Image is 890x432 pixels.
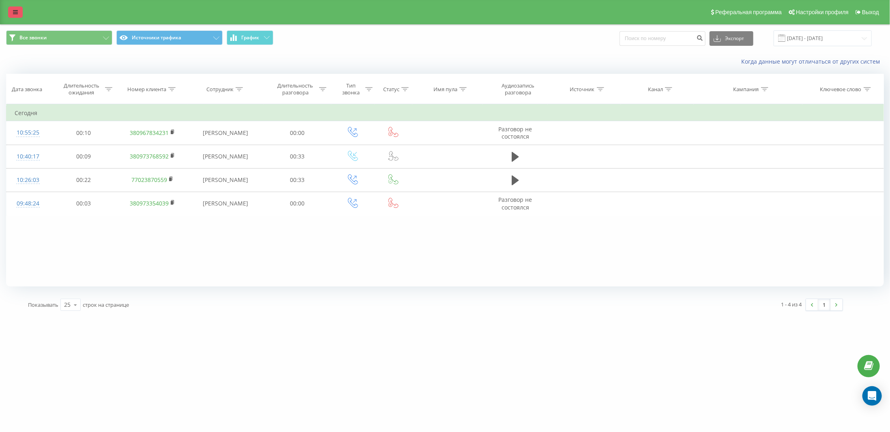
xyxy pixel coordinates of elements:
button: Источники трафика [116,30,223,45]
div: 10:40:17 [15,149,41,165]
td: 00:10 [49,121,117,145]
button: График [227,30,273,45]
div: 25 [64,301,71,309]
td: 00:03 [49,192,117,215]
div: Тип звонка [339,82,363,96]
td: 00:33 [264,168,331,192]
button: Все звонки [6,30,112,45]
a: 380973354039 [130,199,169,207]
span: Показывать [28,301,58,308]
div: Имя пула [433,86,457,93]
span: График [242,35,259,41]
div: Дата звонка [12,86,42,93]
div: Канал [648,86,663,93]
a: Когда данные могут отличаться от других систем [741,58,884,65]
span: Реферальная программа [715,9,782,15]
button: Экспорт [710,31,753,46]
span: Настройки профиля [796,9,849,15]
div: Источник [570,86,595,93]
div: 1 - 4 из 4 [781,300,802,308]
div: Статус [383,86,399,93]
span: Разговор не состоялся [498,125,532,140]
a: 1 [818,299,830,310]
td: [PERSON_NAME] [188,192,264,215]
td: [PERSON_NAME] [188,121,264,145]
div: Ключевое слово [820,86,862,93]
td: 00:00 [264,121,331,145]
td: [PERSON_NAME] [188,145,264,168]
div: Open Intercom Messenger [862,386,882,406]
a: 380967834231 [130,129,169,137]
div: Аудиозапись разговора [491,82,544,96]
div: 10:55:25 [15,125,41,141]
td: 00:09 [49,145,117,168]
td: Сегодня [6,105,884,121]
div: 09:48:24 [15,196,41,212]
td: 00:33 [264,145,331,168]
div: Номер клиента [127,86,166,93]
div: Длительность ожидания [60,82,103,96]
span: Все звонки [19,34,47,41]
span: строк на странице [83,301,129,308]
a: 380973768592 [130,152,169,160]
td: [PERSON_NAME] [188,168,264,192]
td: 00:00 [264,192,331,215]
div: Сотрудник [206,86,234,93]
span: Выход [862,9,879,15]
span: Разговор не состоялся [498,196,532,211]
div: 10:26:03 [15,172,41,188]
td: 00:22 [49,168,117,192]
input: Поиск по номеру [620,31,706,46]
div: Длительность разговора [274,82,317,96]
a: 77023870559 [131,176,167,184]
div: Кампания [733,86,759,93]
